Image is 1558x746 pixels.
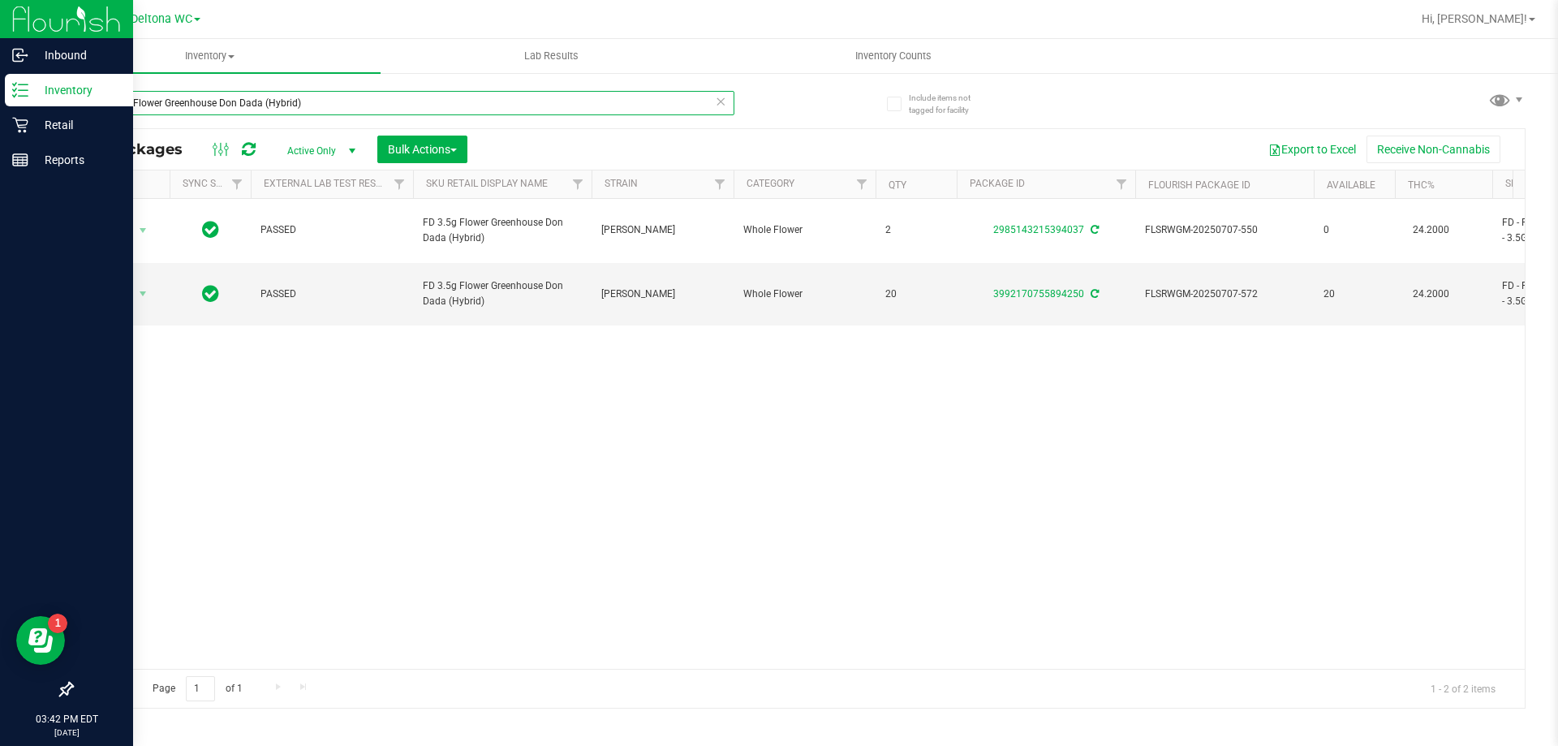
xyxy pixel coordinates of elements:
a: Sync Status [183,178,245,189]
span: Whole Flower [743,222,866,238]
a: Inventory [39,39,381,73]
a: Lab Results [381,39,722,73]
span: 20 [1323,287,1385,302]
span: 1 - 2 of 2 items [1418,676,1509,701]
a: Filter [1108,170,1135,198]
a: Package ID [970,178,1025,189]
button: Receive Non-Cannabis [1366,136,1500,163]
inline-svg: Reports [12,152,28,168]
span: In Sync [202,218,219,241]
span: Hi, [PERSON_NAME]! [1422,12,1527,25]
a: THC% [1408,179,1435,191]
a: 3992170755894250 [993,288,1084,300]
inline-svg: Retail [12,117,28,133]
span: FD 3.5g Flower Greenhouse Don Dada (Hybrid) [423,215,582,246]
a: External Lab Test Result [264,178,391,189]
a: Qty [889,179,906,191]
span: Lab Results [502,49,600,63]
span: Page of 1 [139,676,256,701]
inline-svg: Inventory [12,82,28,98]
span: [PERSON_NAME] [601,287,724,302]
span: 24.2000 [1405,218,1457,242]
a: Filter [849,170,876,198]
a: Filter [386,170,413,198]
p: Reports [28,150,126,170]
span: PASSED [260,222,403,238]
a: Category [747,178,794,189]
input: Search Package ID, Item Name, SKU, Lot or Part Number... [71,91,734,115]
span: In Sync [202,282,219,305]
a: SKU Name [1505,178,1554,189]
a: Sku Retail Display Name [426,178,548,189]
span: select [133,219,153,242]
inline-svg: Inbound [12,47,28,63]
span: Sync from Compliance System [1088,224,1099,235]
p: Inbound [28,45,126,65]
span: select [133,282,153,305]
span: Sync from Compliance System [1088,288,1099,300]
a: Available [1327,179,1375,191]
span: 20 [885,287,947,302]
span: [PERSON_NAME] [601,222,724,238]
span: Inventory [39,49,381,63]
a: Filter [565,170,592,198]
a: Inventory Counts [722,39,1064,73]
span: PASSED [260,287,403,302]
span: Include items not tagged for facility [909,92,990,116]
p: [DATE] [7,727,126,739]
iframe: Resource center unread badge [48,614,67,633]
p: 03:42 PM EDT [7,712,126,727]
input: 1 [186,676,215,701]
span: 0 [1323,222,1385,238]
span: FLSRWGM-20250707-550 [1145,222,1304,238]
span: FLSRWGM-20250707-572 [1145,287,1304,302]
span: 2 [885,222,947,238]
iframe: Resource center [16,616,65,665]
a: Flourish Package ID [1148,179,1250,191]
button: Bulk Actions [377,136,467,163]
span: 24.2000 [1405,282,1457,306]
span: Bulk Actions [388,143,457,156]
span: Clear [715,91,726,112]
button: Export to Excel [1258,136,1366,163]
a: Filter [707,170,734,198]
span: FD 3.5g Flower Greenhouse Don Dada (Hybrid) [423,278,582,309]
a: Strain [605,178,638,189]
a: 2985143215394037 [993,224,1084,235]
p: Inventory [28,80,126,100]
span: Deltona WC [131,12,192,26]
p: Retail [28,115,126,135]
a: Filter [224,170,251,198]
span: Whole Flower [743,287,866,302]
span: All Packages [84,140,199,158]
span: Inventory Counts [833,49,953,63]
